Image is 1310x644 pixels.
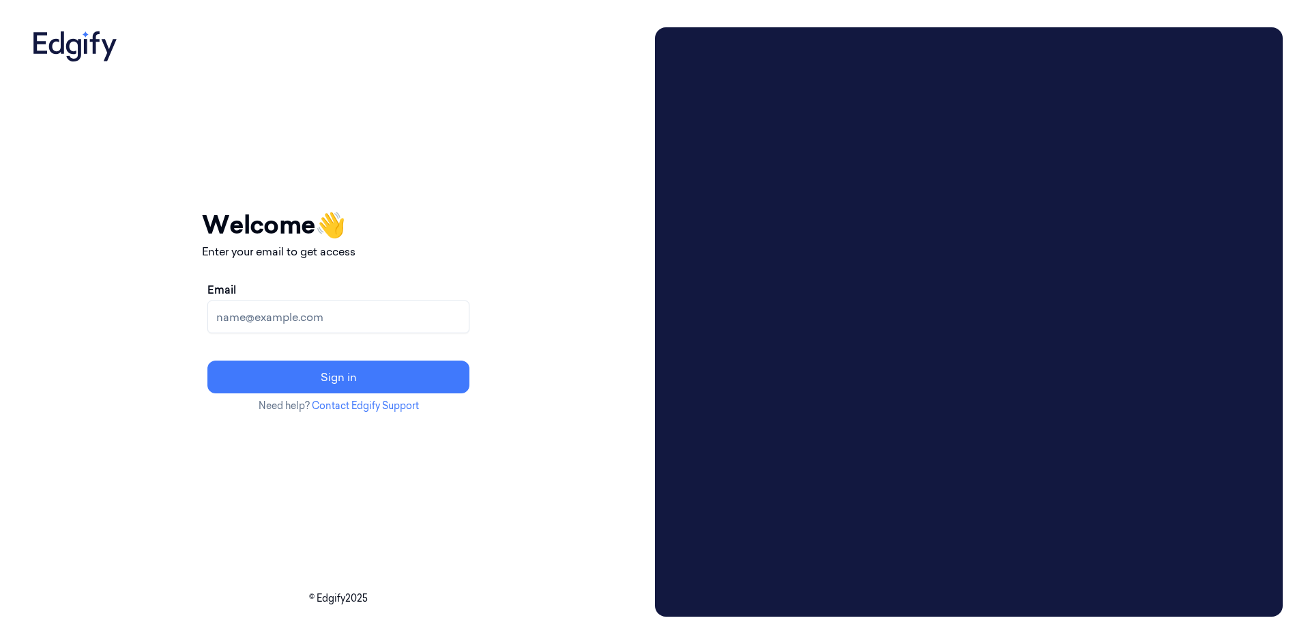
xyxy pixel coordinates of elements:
label: Email [207,281,236,298]
p: Need help? [202,399,475,413]
a: Contact Edgify Support [312,400,419,412]
button: Sign in [207,361,469,393]
h1: Welcome 👋 [202,206,475,243]
p: © Edgify 2025 [27,591,650,606]
p: Enter your email to get access [202,243,475,260]
input: name@example.com [207,300,469,333]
